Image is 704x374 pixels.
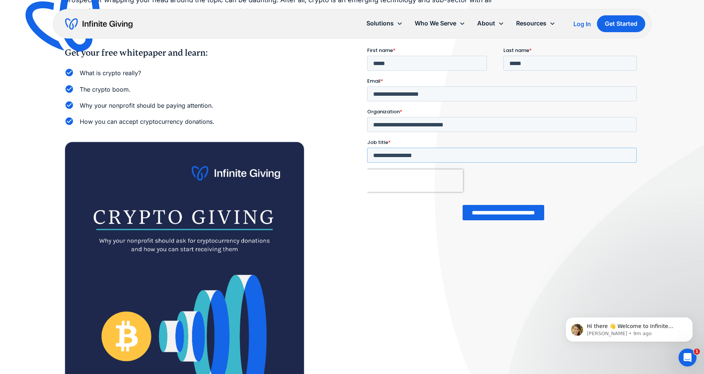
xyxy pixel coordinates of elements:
[573,21,591,27] div: Log In
[554,301,704,354] iframe: Intercom notifications message
[80,101,213,111] div: Why your nonprofit should be paying attention.
[597,15,645,32] a: Get Started
[477,18,495,28] div: About
[65,47,337,59] p: Get your free whitepaper and learn:
[516,18,546,28] div: Resources
[694,349,700,355] span: 1
[80,68,141,78] div: What is crypto really?
[510,15,561,31] div: Resources
[409,15,471,31] div: Who We Serve
[415,18,456,28] div: Who We Serve
[65,18,132,30] a: home
[360,15,409,31] div: Solutions
[80,117,214,127] div: How you can accept cryptocurrency donations.
[80,85,131,95] div: The crypto boom.
[573,19,591,28] a: Log In
[367,47,640,227] iframe: Form 0
[679,349,697,367] iframe: Intercom live chat
[471,15,510,31] div: About
[366,18,394,28] div: Solutions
